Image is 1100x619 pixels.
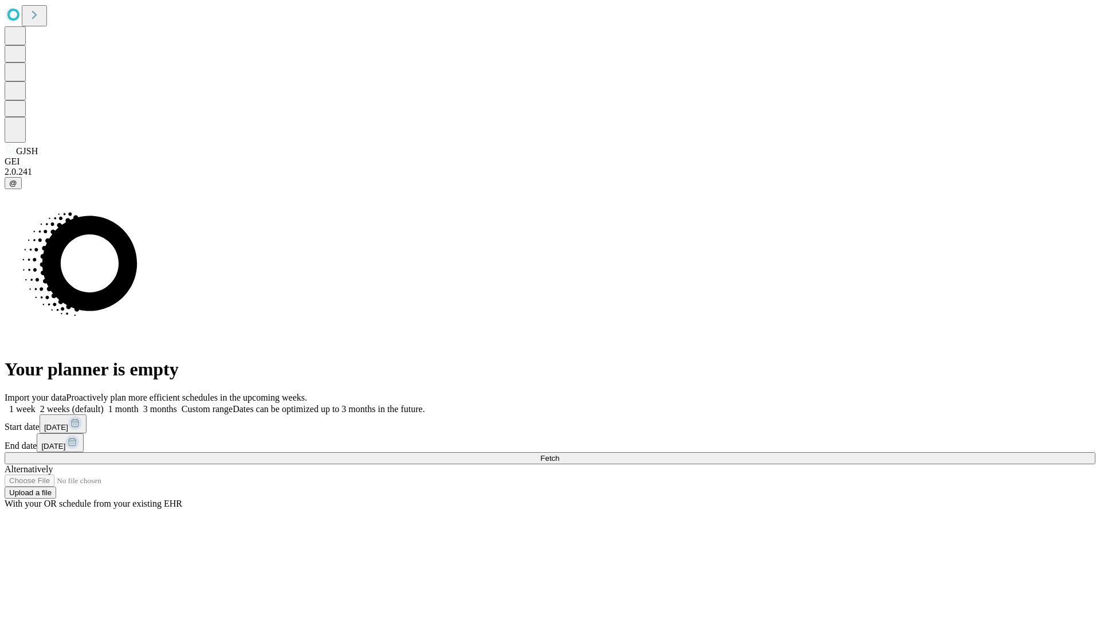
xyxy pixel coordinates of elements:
span: Import your data [5,393,66,402]
span: Proactively plan more efficient schedules in the upcoming weeks. [66,393,307,402]
span: [DATE] [44,423,68,432]
span: 1 week [9,404,36,414]
span: @ [9,179,17,187]
div: GEI [5,156,1095,167]
div: End date [5,433,1095,452]
button: [DATE] [40,414,87,433]
div: Start date [5,414,1095,433]
span: [DATE] [41,442,65,450]
h1: Your planner is empty [5,359,1095,380]
button: Upload a file [5,487,56,499]
span: With your OR schedule from your existing EHR [5,499,182,508]
span: 2 weeks (default) [40,404,104,414]
span: Alternatively [5,464,53,474]
button: [DATE] [37,433,84,452]
span: Custom range [182,404,233,414]
span: 1 month [108,404,139,414]
div: 2.0.241 [5,167,1095,177]
button: Fetch [5,452,1095,464]
span: GJSH [16,146,38,156]
span: Fetch [540,454,559,463]
span: Dates can be optimized up to 3 months in the future. [233,404,425,414]
span: 3 months [143,404,177,414]
button: @ [5,177,22,189]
